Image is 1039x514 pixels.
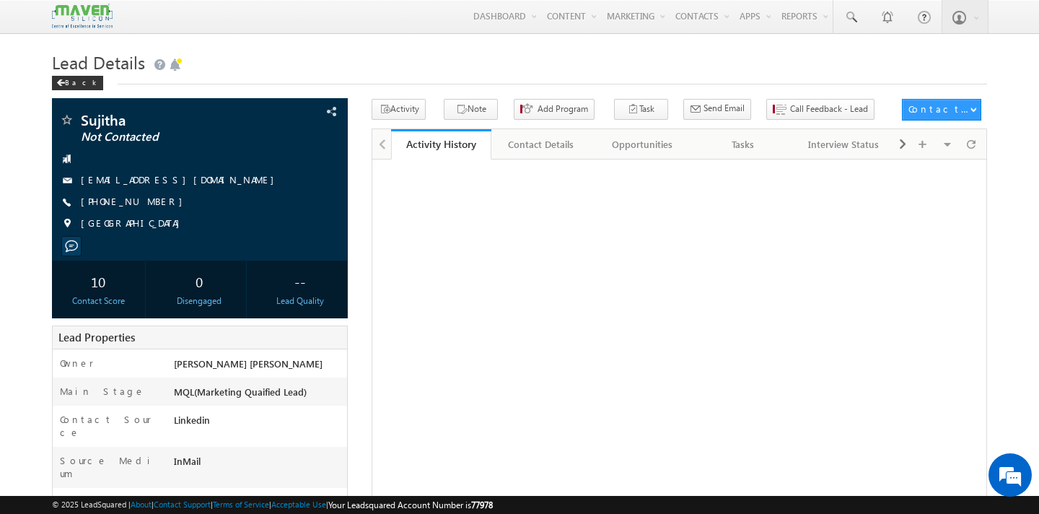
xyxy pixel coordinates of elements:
[491,129,592,160] a: Contact Details
[614,99,668,120] button: Task
[372,99,426,120] button: Activity
[81,130,263,144] span: Not Contacted
[402,137,481,151] div: Activity History
[81,217,187,231] span: [GEOGRAPHIC_DATA]
[258,295,343,308] div: Lead Quality
[157,295,242,308] div: Disengaged
[514,99,595,120] button: Add Program
[81,195,190,209] span: [PHONE_NUMBER]
[258,268,343,295] div: --
[604,136,680,153] div: Opportunities
[60,385,145,398] label: Main Stage
[766,99,874,120] button: Call Feedback - Lead
[60,357,94,370] label: Owner
[52,76,103,90] div: Back
[154,500,211,509] a: Contact Support
[693,129,794,160] a: Tasks
[902,99,981,121] button: Contact Actions
[60,413,159,439] label: Contact Source
[328,500,493,510] span: Your Leadsquared Account Number is
[391,129,492,160] a: Activity History
[538,103,588,116] span: Add Program
[213,500,269,509] a: Terms of Service
[52,75,110,87] a: Back
[503,136,579,153] div: Contact Details
[170,454,347,474] div: InMail
[683,99,751,120] button: Send Email
[56,268,141,295] div: 10
[592,129,693,160] a: Opportunities
[52,498,493,512] span: © 2025 LeadSquared | | | | |
[271,500,326,509] a: Acceptable Use
[908,103,970,116] div: Contact Actions
[170,413,347,433] div: Linkedin
[58,330,135,344] span: Lead Properties
[471,500,493,510] span: 77978
[805,136,882,153] div: Interview Status
[52,4,113,29] img: Custom Logo
[703,102,745,115] span: Send Email
[157,268,242,295] div: 0
[81,113,263,127] span: Sujitha
[794,129,895,160] a: Interview Status
[52,51,145,74] span: Lead Details
[56,295,141,308] div: Contact Score
[444,99,498,120] button: Note
[170,385,347,405] div: MQL(Marketing Quaified Lead)
[790,103,868,116] span: Call Feedback - Lead
[174,357,323,370] span: [PERSON_NAME] [PERSON_NAME]
[131,500,152,509] a: About
[60,454,159,480] label: Source Medium
[81,173,281,186] a: [EMAIL_ADDRESS][DOMAIN_NAME]
[704,136,781,153] div: Tasks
